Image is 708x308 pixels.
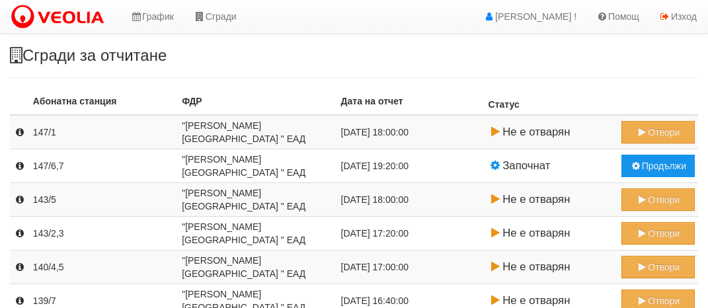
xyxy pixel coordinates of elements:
td: [DATE] 18:00:00 [338,115,485,149]
td: Не е отварян [485,217,618,250]
td: 140/4,5 [30,250,178,284]
td: [DATE] 17:20:00 [338,217,485,250]
td: "[PERSON_NAME] [GEOGRAPHIC_DATA] " ЕАД [178,250,337,284]
h3: Сгради за отчитане [10,47,698,64]
td: [DATE] 17:00:00 [338,250,485,284]
td: 143/2,3 [30,217,178,250]
td: Не е отварян [485,115,618,149]
label: ФДР [182,95,202,108]
td: Не е отварян [485,183,618,217]
td: 143/5 [30,183,178,217]
td: Започнат [485,149,618,183]
td: [DATE] 19:20:00 [338,149,485,183]
td: "[PERSON_NAME] [GEOGRAPHIC_DATA] " ЕАД [178,217,337,250]
label: Абонатна станция [33,95,117,108]
img: VeoliaLogo.png [10,3,110,31]
button: Продължи [621,155,695,177]
button: Отвори [621,121,695,143]
td: "[PERSON_NAME] [GEOGRAPHIC_DATA] " ЕАД [178,115,337,149]
button: Отвори [621,222,695,245]
th: Статус [485,91,618,115]
td: 147/1 [30,115,178,149]
td: "[PERSON_NAME] [GEOGRAPHIC_DATA] " ЕАД [178,183,337,217]
label: Дата на отчет [341,95,403,108]
button: Отвори [621,188,695,211]
td: 147/6,7 [30,149,178,183]
td: Не е отварян [485,250,618,284]
td: [DATE] 18:00:00 [338,183,485,217]
td: "[PERSON_NAME] [GEOGRAPHIC_DATA] " ЕАД [178,149,337,183]
button: Отвори [621,256,695,278]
